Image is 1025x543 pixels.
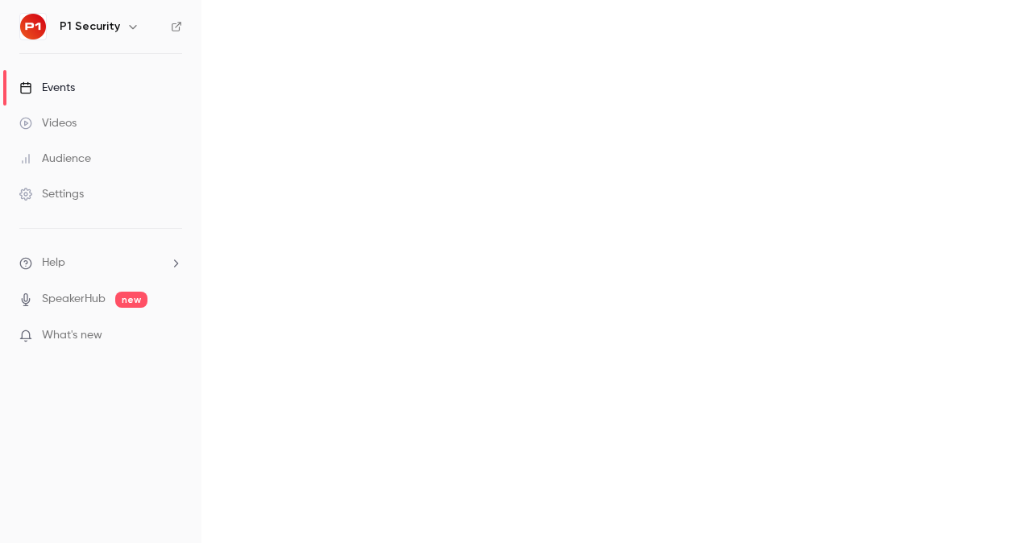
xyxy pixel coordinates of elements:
[60,19,120,35] h6: P1 Security
[19,186,84,202] div: Settings
[115,292,147,308] span: new
[19,115,77,131] div: Videos
[19,151,91,167] div: Audience
[42,255,65,271] span: Help
[19,255,182,271] li: help-dropdown-opener
[20,14,46,39] img: P1 Security
[42,327,102,344] span: What's new
[42,291,106,308] a: SpeakerHub
[19,80,75,96] div: Events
